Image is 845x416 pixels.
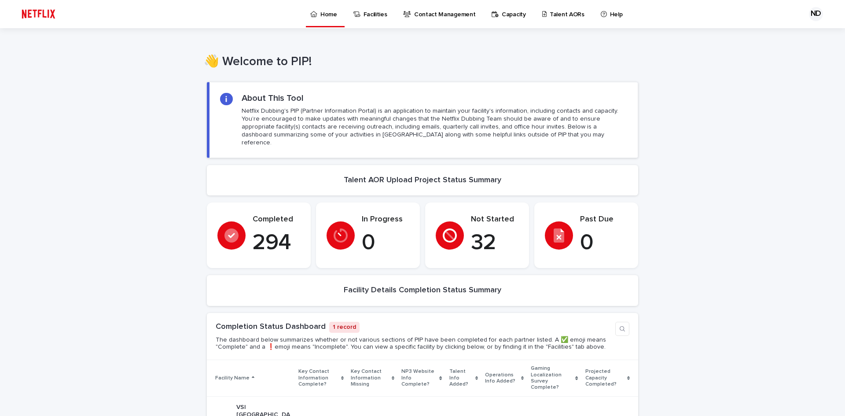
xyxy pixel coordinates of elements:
[242,107,627,147] p: Netflix Dubbing's PIP (Partner Information Portal) is an application to maintain your facility's ...
[18,5,59,23] img: ifQbXi3ZQGMSEF7WDB7W
[809,7,823,21] div: ND
[344,176,501,185] h2: Talent AOR Upload Project Status Summary
[253,230,300,256] p: 294
[580,215,628,225] p: Past Due
[216,336,612,351] p: The dashboard below summarizes whether or not various sections of PIP have been completed for eac...
[242,93,304,103] h2: About This Tool
[471,230,518,256] p: 32
[362,215,409,225] p: In Progress
[204,55,635,70] h1: 👋 Welcome to PIP!
[253,215,300,225] p: Completed
[298,367,338,389] p: Key Contact Information Complete?
[531,364,573,393] p: Gaming Localization Survey Complete?
[449,367,473,389] p: Talent Info Added?
[216,323,326,331] a: Completion Status Dashboard
[344,286,501,295] h2: Facility Details Completion Status Summary
[471,215,518,225] p: Not Started
[485,370,519,387] p: Operations Info Added?
[401,367,437,389] p: NP3 Website Info Complete?
[351,367,389,389] p: Key Contact Information Missing
[329,322,360,333] p: 1 record
[580,230,628,256] p: 0
[215,373,250,383] p: Facility Name
[362,230,409,256] p: 0
[585,367,625,389] p: Projected Capacity Completed?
